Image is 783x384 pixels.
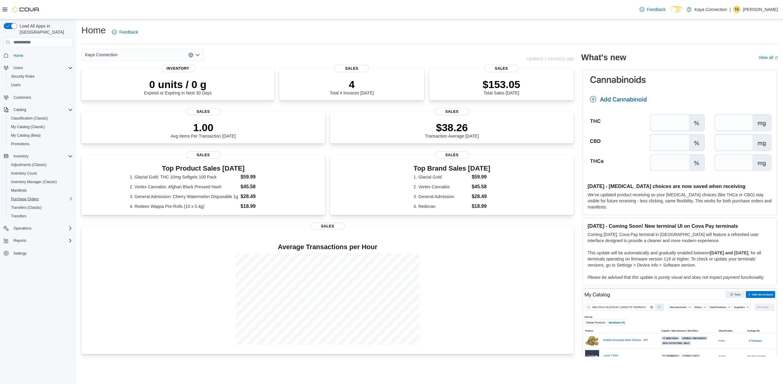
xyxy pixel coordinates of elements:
p: Updated 1 minute(s) ago [527,56,574,61]
img: Cova [12,6,40,13]
span: Transfers (Classic) [9,204,73,211]
dd: $18.99 [472,203,490,210]
span: TA [735,6,739,13]
a: Feedback [109,26,140,38]
button: Users [6,81,75,89]
a: Inventory Manager (Classic) [9,178,59,186]
span: Customers [11,94,73,101]
button: Purchase Orders [6,195,75,203]
button: Adjustments (Classic) [6,161,75,169]
a: Home [11,52,26,59]
dt: 4. Redees Wappa Pre-Rolls (10 x 0.4g) [130,203,238,209]
button: Inventory Count [6,169,75,178]
button: Home [1,51,75,60]
span: My Catalog (Beta) [11,133,41,138]
span: Sales [186,108,221,115]
span: Classification (Classic) [11,116,48,121]
span: Users [11,83,20,87]
button: Users [11,64,25,72]
button: Clear input [188,53,193,57]
p: 1.00 [171,121,236,134]
button: Transfers [6,212,75,220]
p: Coming [DATE], Cova Pay terminal in [GEOGRAPHIC_DATA] will feature a refreshed user interface des... [588,231,772,244]
a: Customers [11,94,34,101]
span: Transfers [11,214,26,219]
dt: 1. Glacial Gold [414,174,469,180]
button: Settings [1,249,75,257]
button: Inventory [11,153,31,160]
dt: 1. Glacial Gold: THC 10mg Softgels 100 Pack [130,174,238,180]
h3: Top Brand Sales [DATE] [414,165,490,172]
a: View allExternal link [759,55,778,60]
span: Sales [186,151,221,159]
span: Sales [435,108,469,115]
span: Inventory [11,153,73,160]
span: Operations [11,225,73,232]
a: Promotions [9,140,32,148]
a: Users [9,81,23,89]
span: Inventory Count [9,170,73,177]
dd: $18.99 [241,203,277,210]
a: My Catalog (Classic) [9,123,47,131]
dd: $59.99 [241,173,277,181]
span: My Catalog (Classic) [9,123,73,131]
span: Home [11,52,73,59]
h3: [DATE] - Coming Soon! New terminal UI on Cova Pay terminals [588,223,772,229]
span: Load All Apps in [GEOGRAPHIC_DATA] [17,23,73,35]
span: Transfers (Classic) [11,205,42,210]
span: Operations [13,226,32,231]
p: We've updated product receiving so your [MEDICAL_DATA] choices (like THCa or CBG) stay visible fo... [588,192,772,210]
span: Sales [310,223,345,230]
input: Dark Mode [671,6,684,13]
a: Settings [11,250,29,257]
em: Please be advised that this update is purely visual and does not impact payment functionality. [588,275,764,280]
span: Sales [484,65,518,72]
span: Settings [13,251,27,256]
a: Classification (Classic) [9,115,50,122]
p: This update will be automatically and gradually enabled between , for all terminals operating on ... [588,250,772,268]
h3: [DATE] - [MEDICAL_DATA] choices are now saved when receiving [588,183,772,189]
a: Purchase Orders [9,195,41,203]
button: Catalog [1,105,75,114]
dd: $59.99 [472,173,490,181]
dt: 4. Redecan [414,203,469,209]
span: Adjustments (Classic) [9,161,73,168]
button: Manifests [6,186,75,195]
dt: 3. General Admission: Cherry Watermelon Disposable 1g [130,194,238,200]
span: Manifests [11,188,27,193]
span: Home [13,53,23,58]
span: Feedback [647,6,666,13]
button: My Catalog (Classic) [6,123,75,131]
dt: 2. Vortex Cannabis [414,184,469,190]
a: Manifests [9,187,29,194]
span: Settings [11,249,73,257]
h4: Average Transactions per Hour [86,243,569,251]
span: Promotions [9,140,73,148]
a: Transfers (Classic) [9,204,44,211]
button: Catalog [11,106,28,113]
span: Inventory Manager (Classic) [9,178,73,186]
button: Open list of options [195,53,200,57]
button: Transfers (Classic) [6,203,75,212]
span: Catalog [13,107,26,112]
span: Users [9,81,73,89]
span: Adjustments (Classic) [11,162,46,167]
strong: [DATE] and [DATE] [710,250,748,255]
p: $153.05 [483,78,520,90]
p: $38.26 [425,121,479,134]
span: My Catalog (Beta) [9,132,73,139]
div: Avg Items Per Transaction [DATE] [171,121,236,138]
svg: External link [774,56,778,60]
dd: $45.58 [241,183,277,190]
button: Reports [1,236,75,245]
button: My Catalog (Beta) [6,131,75,140]
a: Transfers [9,212,29,220]
span: Classification (Classic) [9,115,73,122]
dd: $28.49 [472,193,490,200]
button: Reports [11,237,29,244]
nav: Complex example [4,49,73,274]
span: Inventory Count [11,171,37,176]
h2: What's new [581,53,626,62]
span: Security Roles [11,74,35,79]
span: Manifests [9,187,73,194]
